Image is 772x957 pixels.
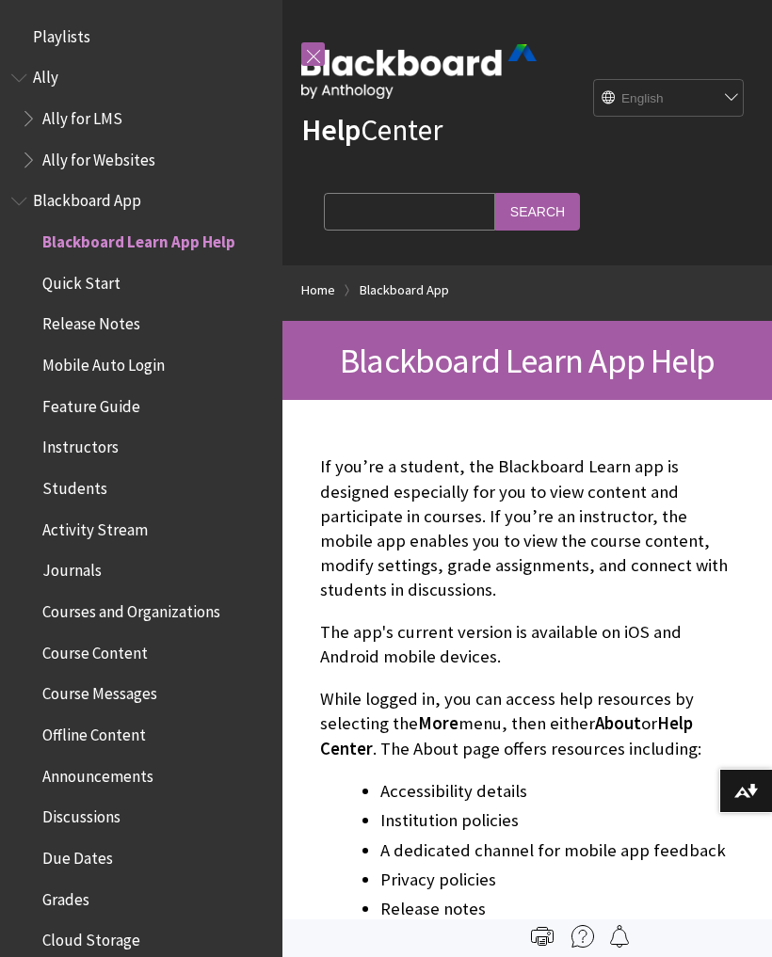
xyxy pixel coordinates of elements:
[594,80,745,118] select: Site Language Selector
[42,884,89,909] span: Grades
[571,925,594,948] img: More help
[42,349,165,375] span: Mobile Auto Login
[42,924,140,949] span: Cloud Storage
[42,842,113,868] span: Due Dates
[42,267,121,293] span: Quick Start
[320,455,734,602] p: If you’re a student, the Blackboard Learn app is designed especially for you to view content and ...
[33,185,141,211] span: Blackboard App
[301,111,442,149] a: HelpCenter
[42,637,148,662] span: Course Content
[42,226,235,251] span: Blackboard Learn App Help
[595,712,641,734] span: About
[42,432,119,457] span: Instructors
[42,719,146,744] span: Offline Content
[42,596,220,621] span: Courses and Organizations
[301,44,537,99] img: Blackboard by Anthology
[380,837,734,864] li: A dedicated channel for mobile app feedback
[340,339,715,382] span: Blackboard Learn App Help
[42,678,157,704] span: Course Messages
[495,193,580,230] input: Search
[42,801,121,826] span: Discussions
[42,514,148,539] span: Activity Stream
[42,144,155,169] span: Ally for Websites
[380,778,734,805] li: Accessibility details
[531,925,554,948] img: Print
[42,391,140,416] span: Feature Guide
[380,807,734,834] li: Institution policies
[418,712,458,734] span: More
[11,21,271,53] nav: Book outline for Playlists
[42,760,153,786] span: Announcements
[42,309,140,334] span: Release Notes
[42,103,122,128] span: Ally for LMS
[320,620,734,669] p: The app's current version is available on iOS and Android mobile devices.
[608,925,631,948] img: Follow this page
[42,472,107,498] span: Students
[33,62,58,88] span: Ally
[11,62,271,176] nav: Book outline for Anthology Ally Help
[320,687,734,761] p: While logged in, you can access help resources by selecting the menu, then either or . The About ...
[360,279,449,302] a: Blackboard App
[42,555,102,581] span: Journals
[380,867,734,893] li: Privacy policies
[320,712,693,758] span: Help Center
[380,896,734,922] li: Release notes
[33,21,90,46] span: Playlists
[301,279,335,302] a: Home
[301,111,361,149] strong: Help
